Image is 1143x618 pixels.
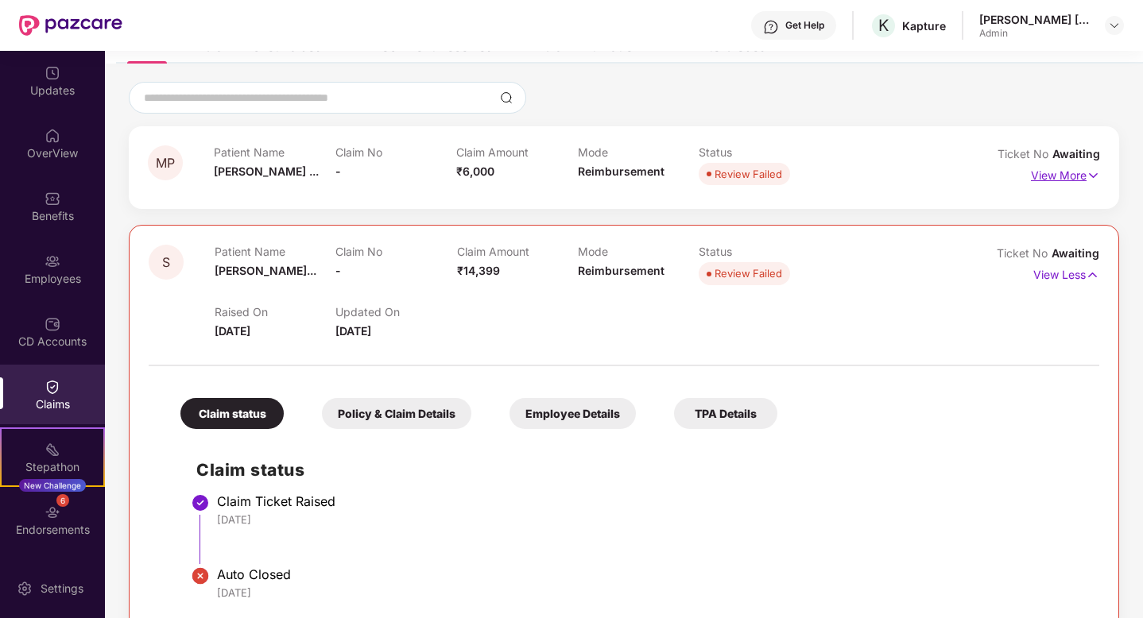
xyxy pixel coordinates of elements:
img: svg+xml;base64,PHN2ZyBpZD0iU2VhcmNoLTMyeDMyIiB4bWxucz0iaHR0cDovL3d3dy53My5vcmcvMjAwMC9zdmciIHdpZH... [500,91,513,104]
span: ₹14,399 [457,264,500,277]
p: Updated On [335,305,456,319]
div: Employee Details [510,398,636,429]
div: Review Failed [715,166,782,182]
img: svg+xml;base64,PHN2ZyBpZD0iVXBkYXRlZCIgeG1sbnM9Imh0dHA6Ly93d3cudzMub3JnLzIwMDAvc3ZnIiB3aWR0aD0iMj... [45,65,60,81]
span: [DATE] [335,324,371,338]
span: Awaiting [1052,246,1099,260]
h2: Claim status [196,457,1083,483]
img: svg+xml;base64,PHN2ZyB4bWxucz0iaHR0cDovL3d3dy53My5vcmcvMjAwMC9zdmciIHdpZHRoPSIyMSIgaGVpZ2h0PSIyMC... [45,442,60,458]
div: TPA Details [674,398,777,429]
span: Ticket No [997,246,1052,260]
span: S [162,256,170,269]
div: New Challenge [19,479,86,492]
div: Get Help [785,19,824,32]
div: [DATE] [217,512,1083,527]
img: svg+xml;base64,PHN2ZyB4bWxucz0iaHR0cDovL3d3dy53My5vcmcvMjAwMC9zdmciIHdpZHRoPSIxNyIgaGVpZ2h0PSIxNy... [1086,266,1099,284]
p: Status [699,145,820,159]
p: View Less [1033,262,1099,284]
p: View More [1031,163,1100,184]
span: Reimbursement [578,164,664,178]
img: svg+xml;base64,PHN2ZyBpZD0iQ2xhaW0iIHhtbG5zPSJodHRwOi8vd3d3LnczLm9yZy8yMDAwL3N2ZyIgd2lkdGg9IjIwIi... [45,379,60,395]
img: svg+xml;base64,PHN2ZyBpZD0iSG9tZSIgeG1sbnM9Imh0dHA6Ly93d3cudzMub3JnLzIwMDAvc3ZnIiB3aWR0aD0iMjAiIG... [45,128,60,144]
div: Claim status [180,398,284,429]
p: Claim No [335,145,457,159]
span: Awaiting [1052,147,1100,160]
div: Policy & Claim Details [322,398,471,429]
span: Reimbursement [578,264,664,277]
div: Auto Closed [217,566,1083,582]
span: [DATE] [215,324,250,338]
span: MP [156,156,175,170]
img: svg+xml;base64,PHN2ZyBpZD0iSGVscC0zMngzMiIgeG1sbnM9Imh0dHA6Ly93d3cudzMub3JnLzIwMDAvc3ZnIiB3aWR0aD... [763,19,779,35]
img: svg+xml;base64,PHN2ZyB4bWxucz0iaHR0cDovL3d3dy53My5vcmcvMjAwMC9zdmciIHdpZHRoPSIxNyIgaGVpZ2h0PSIxNy... [1087,167,1100,184]
p: Raised On [215,305,335,319]
p: Claim Amount [456,145,578,159]
div: 6 [56,494,69,507]
div: Admin [979,27,1091,40]
p: Status [699,245,819,258]
p: Mode [578,245,699,258]
img: svg+xml;base64,PHN2ZyBpZD0iU2V0dGluZy0yMHgyMCIgeG1sbnM9Imh0dHA6Ly93d3cudzMub3JnLzIwMDAvc3ZnIiB3aW... [17,581,33,597]
div: Review Failed [715,265,782,281]
div: Kapture [902,18,946,33]
div: [DATE] [217,585,1083,600]
div: Claim Ticket Raised [217,493,1083,509]
span: - [335,264,341,277]
span: [PERSON_NAME]... [215,264,316,277]
img: svg+xml;base64,PHN2ZyBpZD0iRW5kb3JzZW1lbnRzIiB4bWxucz0iaHR0cDovL3d3dy53My5vcmcvMjAwMC9zdmciIHdpZH... [45,504,60,520]
p: Claim No [335,245,456,258]
span: - [335,164,341,178]
p: Claim Amount [457,245,578,258]
img: svg+xml;base64,PHN2ZyBpZD0iRHJvcGRvd24tMzJ4MzIiIHhtbG5zPSJodHRwOi8vd3d3LnczLm9yZy8yMDAwL3N2ZyIgd2... [1108,19,1121,32]
p: Patient Name [214,145,335,159]
img: svg+xml;base64,PHN2ZyBpZD0iU3RlcC1Eb25lLTMyeDMyIiB4bWxucz0iaHR0cDovL3d3dy53My5vcmcvMjAwMC9zdmciIH... [191,493,210,512]
span: Ticket No [998,147,1052,160]
span: K [878,16,889,35]
div: Settings [36,581,88,597]
img: New Pazcare Logo [19,15,122,36]
span: ₹6,000 [456,164,494,178]
div: [PERSON_NAME] [PERSON_NAME] [979,12,1091,27]
img: svg+xml;base64,PHN2ZyBpZD0iQ0RfQWNjb3VudHMiIGRhdGEtbmFtZT0iQ0QgQWNjb3VudHMiIHhtbG5zPSJodHRwOi8vd3... [45,316,60,332]
span: [PERSON_NAME] ... [214,164,319,178]
div: Stepathon [2,459,103,475]
img: svg+xml;base64,PHN2ZyBpZD0iQmVuZWZpdHMiIHhtbG5zPSJodHRwOi8vd3d3LnczLm9yZy8yMDAwL3N2ZyIgd2lkdGg9Ij... [45,191,60,207]
img: svg+xml;base64,PHN2ZyBpZD0iU3RlcC1Eb25lLTIweDIwIiB4bWxucz0iaHR0cDovL3d3dy53My5vcmcvMjAwMC9zdmciIH... [191,566,210,585]
p: Patient Name [215,245,335,258]
img: svg+xml;base64,PHN2ZyBpZD0iRW1wbG95ZWVzIiB4bWxucz0iaHR0cDovL3d3dy53My5vcmcvMjAwMC9zdmciIHdpZHRoPS... [45,253,60,269]
p: Mode [578,145,699,159]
